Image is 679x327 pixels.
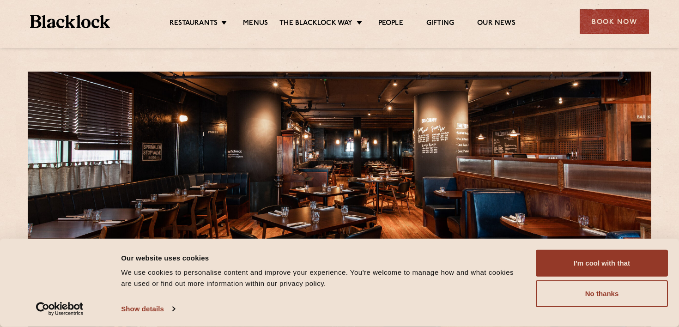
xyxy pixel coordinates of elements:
[426,19,454,29] a: Gifting
[536,280,668,307] button: No thanks
[170,19,218,29] a: Restaurants
[243,19,268,29] a: Menus
[121,252,525,263] div: Our website uses cookies
[121,267,525,289] div: We use cookies to personalise content and improve your experience. You're welcome to manage how a...
[580,9,649,34] div: Book Now
[121,302,175,316] a: Show details
[30,15,110,28] img: BL_Textured_Logo-footer-cropped.svg
[536,250,668,277] button: I'm cool with that
[477,19,515,29] a: Our News
[378,19,403,29] a: People
[279,19,352,29] a: The Blacklock Way
[19,302,100,316] a: Usercentrics Cookiebot - opens in a new window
